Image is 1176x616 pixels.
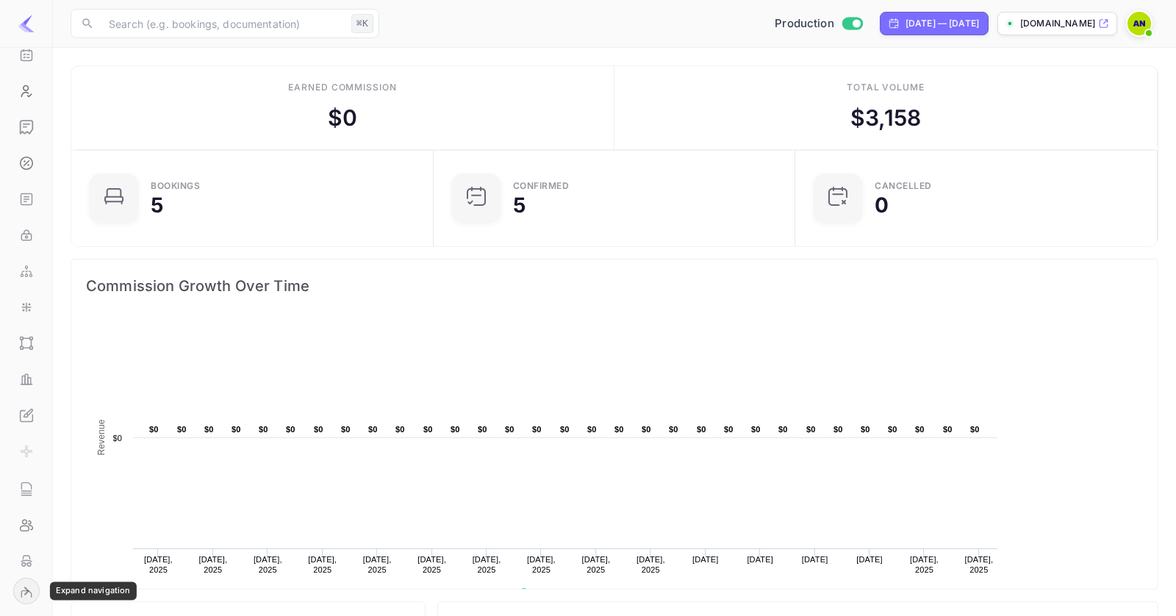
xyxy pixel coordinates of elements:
text: $0 [888,425,897,434]
text: $0 [177,425,187,434]
text: [DATE], 2025 [473,555,501,574]
div: ⌘K [351,14,373,33]
text: [DATE], 2025 [198,555,227,574]
span: Commission Growth Over Time [86,274,1143,298]
text: [DATE], 2025 [417,555,446,574]
text: $0 [943,425,953,434]
div: Switch to Sandbox mode [769,15,868,32]
text: Revenue [534,588,571,598]
a: API docs and SDKs [6,182,46,215]
text: $0 [724,425,734,434]
a: Customers [6,74,46,107]
a: Audit logs [6,579,46,613]
button: Expand navigation [13,578,40,604]
text: [DATE], 2025 [254,555,282,574]
div: 5 [513,195,526,215]
text: $0 [232,425,241,434]
text: $0 [751,425,761,434]
text: $0 [697,425,706,434]
text: [DATE] [856,555,883,564]
a: Whitelabel [6,398,46,431]
a: Fraud management [6,543,46,577]
text: [DATE], 2025 [910,555,939,574]
div: Expand navigation [50,581,137,600]
text: [DATE], 2025 [308,555,337,574]
div: $ 0 [328,101,357,135]
img: LiteAPI [18,15,35,32]
text: [DATE], 2025 [581,555,610,574]
text: $0 [970,425,980,434]
a: API Logs [6,471,46,505]
text: $0 [423,425,433,434]
text: $0 [614,425,624,434]
text: $0 [778,425,788,434]
text: [DATE], 2025 [144,555,173,574]
text: [DATE] [747,555,773,564]
text: $0 [587,425,597,434]
text: $0 [259,425,268,434]
text: [DATE], 2025 [965,555,994,574]
text: $0 [314,425,323,434]
text: $0 [286,425,295,434]
text: $0 [642,425,651,434]
text: $0 [368,425,378,434]
input: Search (e.g. bookings, documentation) [100,9,345,38]
text: Revenue [96,419,107,455]
a: Integrations [6,290,46,323]
text: $0 [112,434,122,443]
a: Webhooks [6,254,46,287]
div: 0 [875,195,889,215]
text: $0 [532,425,542,434]
div: [DATE] — [DATE] [906,17,979,30]
div: $ 3,158 [850,101,921,135]
a: Earnings [6,110,46,143]
div: Bookings [151,182,200,190]
text: $0 [204,425,214,434]
text: [DATE], 2025 [363,555,392,574]
img: Abdelrahman Nasef [1127,12,1151,35]
p: [DOMAIN_NAME] [1020,17,1095,30]
div: Total volume [847,81,925,94]
text: [DATE] [692,555,719,564]
a: Performance [6,362,46,395]
text: $0 [478,425,487,434]
text: $0 [833,425,843,434]
text: $0 [505,425,514,434]
text: $0 [341,425,351,434]
text: [DATE] [802,555,828,564]
span: Production [775,15,834,32]
text: $0 [669,425,678,434]
text: $0 [451,425,460,434]
text: [DATE], 2025 [527,555,556,574]
a: Commission [6,146,46,179]
div: Earned commission [288,81,397,94]
a: Team management [6,507,46,541]
text: $0 [395,425,405,434]
a: Bookings [6,37,46,71]
div: CANCELLED [875,182,932,190]
div: 5 [151,195,163,215]
text: $0 [806,425,816,434]
div: Confirmed [513,182,570,190]
text: $0 [915,425,925,434]
text: $0 [149,425,159,434]
a: UI Components [6,326,46,359]
a: API Keys [6,218,46,251]
text: $0 [861,425,870,434]
text: [DATE], 2025 [637,555,665,574]
text: $0 [560,425,570,434]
